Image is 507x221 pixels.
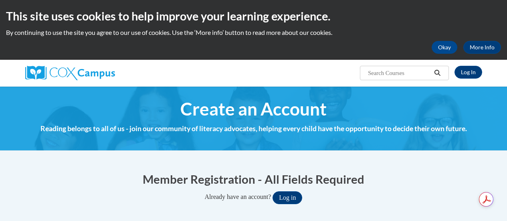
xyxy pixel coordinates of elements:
img: Cox Campus [25,66,115,80]
button: Search [431,68,443,78]
button: Okay [432,41,457,54]
span: Create an Account [180,98,327,120]
h2: This site uses cookies to help improve your learning experience. [6,8,501,24]
h1: Member Registration - All Fields Required [25,171,482,187]
input: Search Courses [367,68,431,78]
button: Log in [273,191,302,204]
a: Log In [454,66,482,79]
h4: Reading belongs to all of us - join our community of literacy advocates, helping every child have... [25,124,482,134]
span: Already have an account? [205,193,271,200]
a: More Info [463,41,501,54]
p: By continuing to use the site you agree to our use of cookies. Use the ‘More info’ button to read... [6,28,501,37]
